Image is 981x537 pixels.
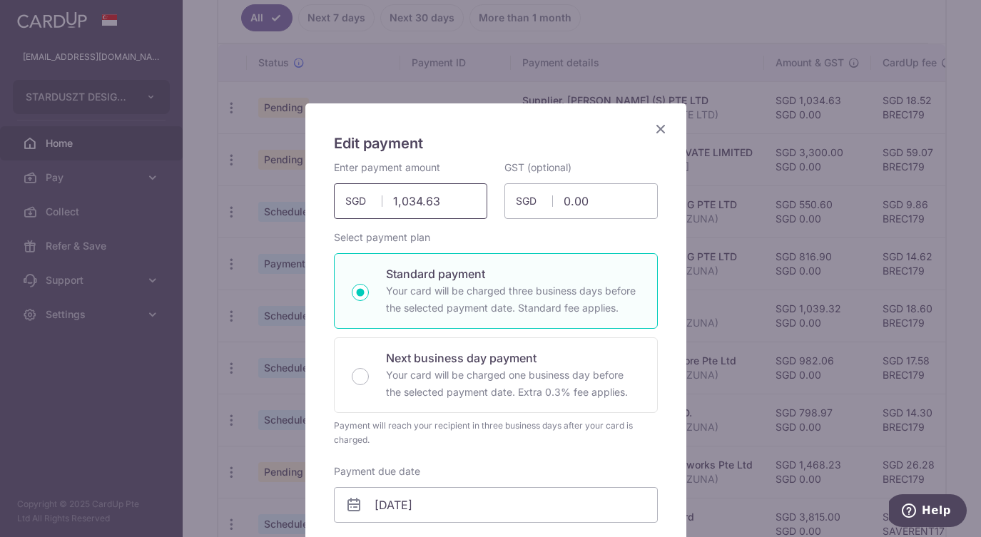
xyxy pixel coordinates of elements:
[516,194,553,208] span: SGD
[334,464,420,479] label: Payment due date
[386,349,640,367] p: Next business day payment
[334,487,658,523] input: DD / MM / YYYY
[334,183,487,219] input: 0.00
[386,282,640,317] p: Your card will be charged three business days before the selected payment date. Standard fee appl...
[504,183,658,219] input: 0.00
[652,121,669,138] button: Close
[334,230,430,245] label: Select payment plan
[334,132,658,155] h5: Edit payment
[386,367,640,401] p: Your card will be charged one business day before the selected payment date. Extra 0.3% fee applies.
[334,160,440,175] label: Enter payment amount
[345,194,382,208] span: SGD
[386,265,640,282] p: Standard payment
[889,494,967,530] iframe: Opens a widget where you can find more information
[334,419,658,447] div: Payment will reach your recipient in three business days after your card is charged.
[504,160,571,175] label: GST (optional)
